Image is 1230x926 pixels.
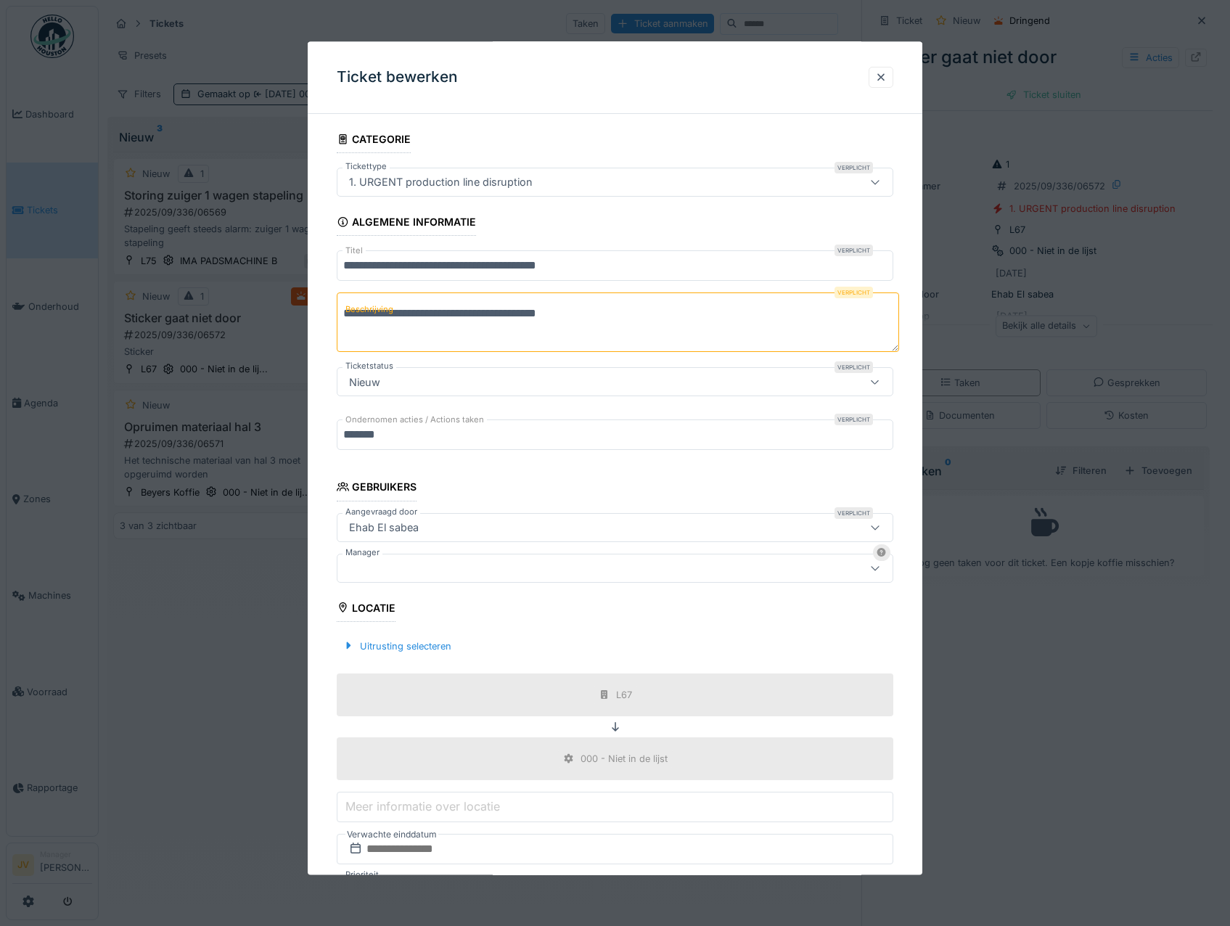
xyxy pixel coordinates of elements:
[337,636,457,656] div: Uitrusting selecteren
[337,597,396,622] div: Locatie
[835,362,873,374] div: Verplicht
[343,301,396,319] label: Beschrijving
[343,245,366,258] label: Titel
[343,520,425,536] div: Ehab El sabea
[337,68,458,86] h3: Ticket bewerken
[343,175,538,191] div: 1. URGENT production line disruption
[835,414,873,426] div: Verplicht
[343,361,396,373] label: Ticketstatus
[337,212,477,237] div: Algemene informatie
[337,477,417,501] div: Gebruikers
[343,161,390,173] label: Tickettype
[616,688,632,702] div: L67
[343,506,420,518] label: Aangevraagd door
[581,752,668,766] div: 000 - Niet in de lijst
[343,374,386,390] div: Nieuw
[835,163,873,174] div: Verplicht
[835,287,873,299] div: Verplicht
[835,245,873,257] div: Verplicht
[345,827,438,843] label: Verwachte einddatum
[337,128,411,153] div: Categorie
[343,546,382,559] label: Manager
[835,507,873,519] div: Verplicht
[343,869,382,881] label: Prioriteit
[343,414,487,427] label: Ondernomen acties / Actions taken
[343,798,503,816] label: Meer informatie over locatie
